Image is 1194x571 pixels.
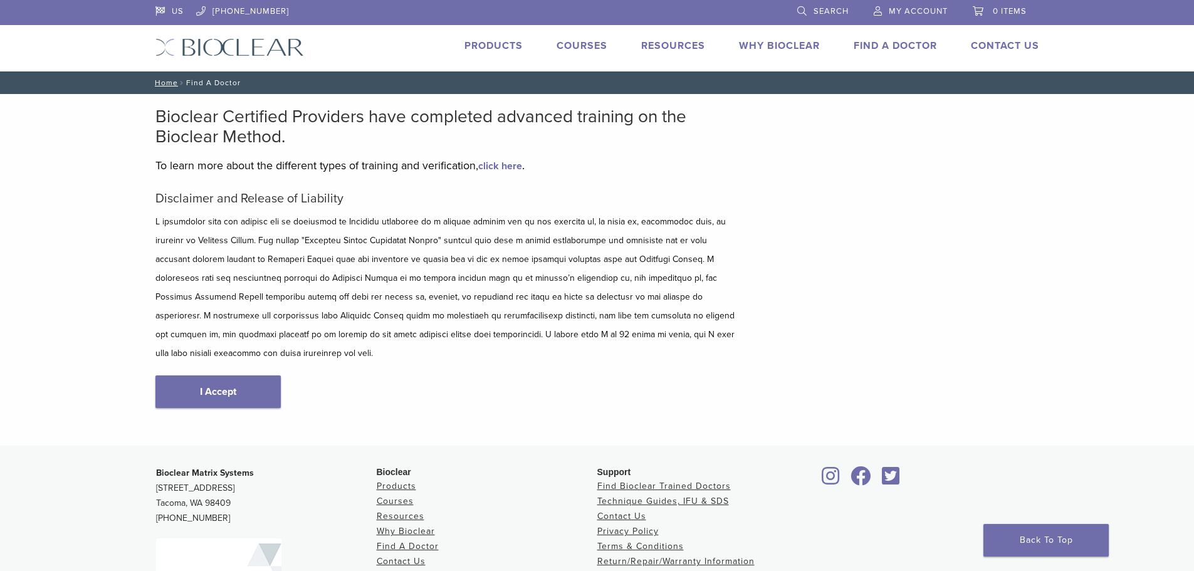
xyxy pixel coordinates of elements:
span: 0 items [993,6,1027,16]
img: Bioclear [155,38,304,56]
span: / [178,80,186,86]
a: Courses [377,496,414,506]
a: Return/Repair/Warranty Information [597,556,755,567]
a: Courses [557,39,607,52]
a: Technique Guides, IFU & SDS [597,496,729,506]
a: Products [377,481,416,491]
a: Find A Doctor [377,541,439,552]
a: Contact Us [597,511,646,521]
a: click here [478,160,522,172]
a: Products [464,39,523,52]
span: My Account [889,6,948,16]
p: L ipsumdolor sita con adipisc eli se doeiusmod te Incididu utlaboree do m aliquae adminim ven qu ... [155,212,738,363]
a: Back To Top [983,524,1109,557]
a: Resources [377,511,424,521]
nav: Find A Doctor [146,71,1049,94]
a: Bioclear [878,474,904,486]
p: To learn more about the different types of training and verification, . [155,156,738,175]
a: Find A Doctor [854,39,937,52]
a: Bioclear [847,474,876,486]
a: Why Bioclear [377,526,435,537]
a: Bioclear [818,474,844,486]
span: Search [814,6,849,16]
a: Home [151,78,178,87]
h5: Disclaimer and Release of Liability [155,191,738,206]
a: Terms & Conditions [597,541,684,552]
a: Contact Us [377,556,426,567]
strong: Bioclear Matrix Systems [156,468,254,478]
a: Contact Us [971,39,1039,52]
a: Resources [641,39,705,52]
span: Support [597,467,631,477]
h2: Bioclear Certified Providers have completed advanced training on the Bioclear Method. [155,107,738,147]
p: [STREET_ADDRESS] Tacoma, WA 98409 [PHONE_NUMBER] [156,466,377,526]
span: Bioclear [377,467,411,477]
a: Privacy Policy [597,526,659,537]
a: Why Bioclear [739,39,820,52]
a: I Accept [155,375,281,408]
a: Find Bioclear Trained Doctors [597,481,731,491]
